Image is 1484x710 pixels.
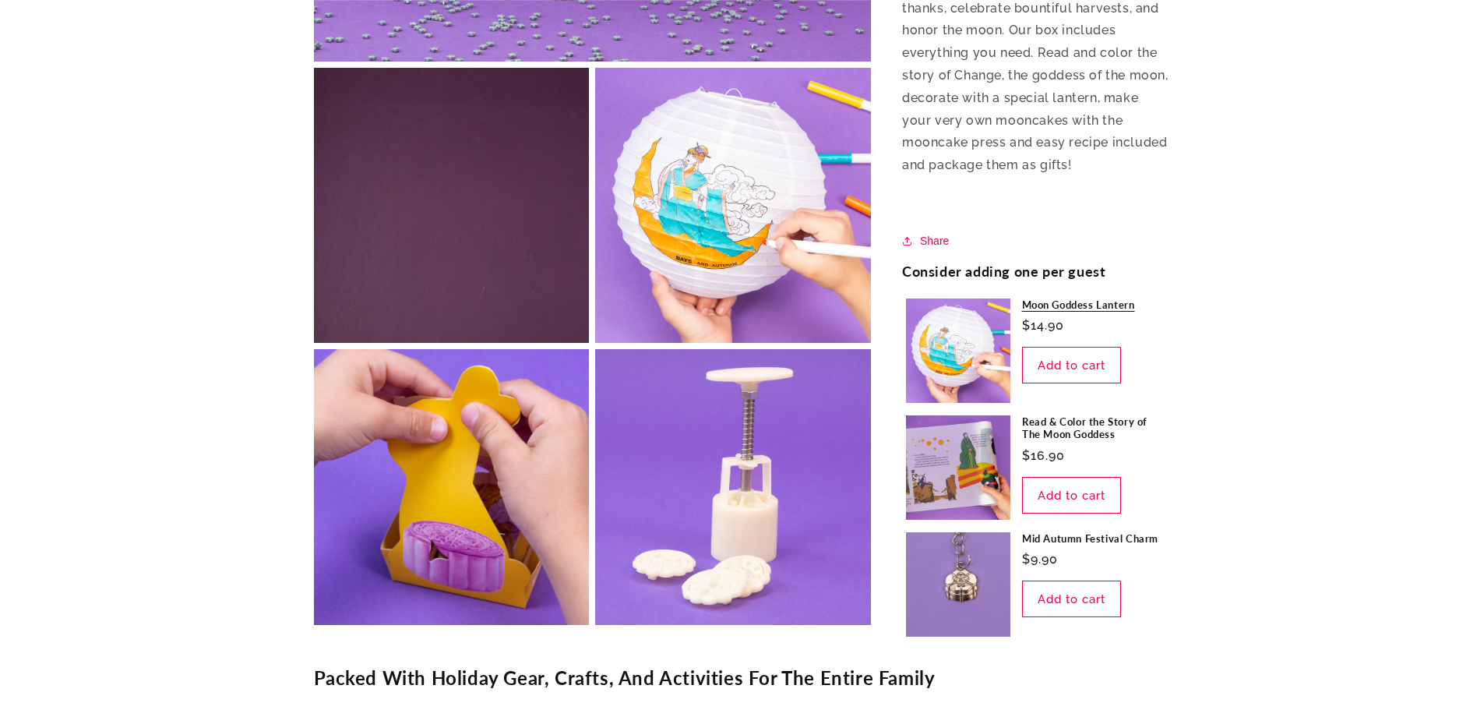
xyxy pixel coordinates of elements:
button: Add to cart [1022,581,1121,618]
button: Add to cart [1022,478,1121,514]
button: Share [902,231,953,250]
aside: Complementary products [902,262,1171,641]
h2: Consider adding one per guest [902,263,1105,281]
h2: Packed With Holiday Gear, Crafts, And Activities For The Entire Family [314,666,1171,690]
a: Mid Autumn Festival Charm [1022,532,1167,546]
button: Add to cart [1022,348,1121,384]
a: Read & Color the Story of The Moon Goddess [1022,415,1167,442]
a: Moon Goddess Lantern [1022,298,1167,312]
